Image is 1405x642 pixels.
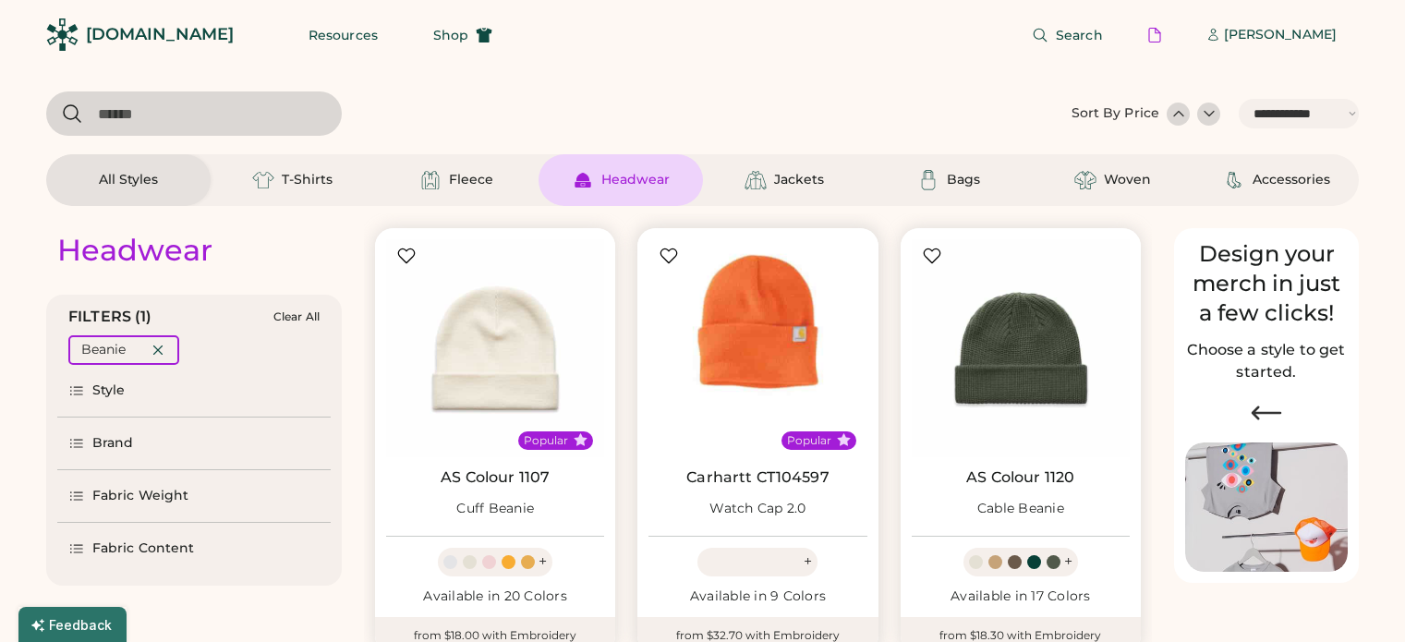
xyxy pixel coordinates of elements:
div: Accessories [1253,171,1330,189]
div: Fleece [449,171,493,189]
div: Headwear [601,171,670,189]
button: Search [1010,17,1125,54]
div: Jackets [774,171,824,189]
div: All Styles [99,171,158,189]
div: Cable Beanie [977,500,1064,518]
img: Rendered Logo - Screens [46,18,79,51]
div: Brand [92,434,134,453]
div: Popular [787,433,831,448]
div: + [804,551,812,572]
button: Popular Style [574,433,587,447]
img: T-Shirts Icon [252,169,274,191]
span: Shop [433,29,468,42]
div: Clear All [273,310,320,323]
div: Design your merch in just a few clicks! [1185,239,1348,328]
img: Accessories Icon [1223,169,1245,191]
button: Resources [286,17,400,54]
button: Popular Style [837,433,851,447]
img: Bags Icon [917,169,939,191]
div: Watch Cap 2.0 [709,500,805,518]
img: AS Colour 1120 Cable Beanie [912,239,1130,457]
img: Woven Icon [1074,169,1096,191]
div: [PERSON_NAME] [1224,26,1337,44]
div: Bags [947,171,980,189]
img: Fleece Icon [419,169,442,191]
div: Woven [1104,171,1151,189]
h2: Choose a style to get started. [1185,339,1348,383]
a: Carhartt CT104597 [686,468,830,487]
div: Available in 17 Colors [912,587,1130,606]
div: Available in 20 Colors [386,587,604,606]
div: Available in 9 Colors [648,587,866,606]
div: + [539,551,547,572]
a: AS Colour 1120 [966,468,1074,487]
div: [DOMAIN_NAME] [86,23,234,46]
img: Jackets Icon [745,169,767,191]
div: Fabric Content [92,539,194,558]
div: Sort By Price [1072,104,1159,123]
img: Headwear Icon [572,169,594,191]
a: AS Colour 1107 [441,468,550,487]
div: Headwear [57,232,212,269]
div: Fabric Weight [92,487,188,505]
img: Carhartt CT104597 Watch Cap 2.0 [648,239,866,457]
div: + [1064,551,1072,572]
div: FILTERS (1) [68,306,152,328]
div: Style [92,382,126,400]
img: AS Colour 1107 Cuff Beanie [386,239,604,457]
img: Image of Lisa Congdon Eye Print on T-Shirt and Hat [1185,442,1348,573]
span: Search [1056,29,1103,42]
div: Cuff Beanie [456,500,534,518]
div: Popular [524,433,568,448]
div: T-Shirts [282,171,333,189]
div: Beanie [81,341,126,359]
button: Shop [411,17,515,54]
